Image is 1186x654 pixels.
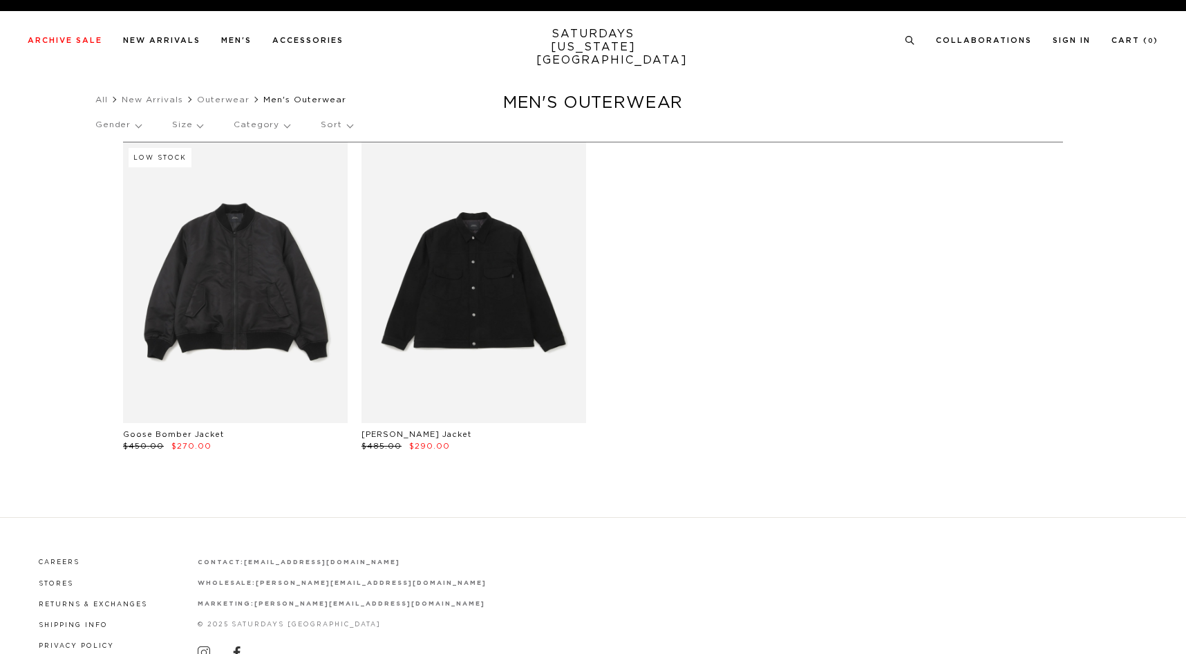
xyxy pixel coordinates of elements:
span: $485.00 [361,442,402,450]
a: Privacy Policy [39,643,114,649]
strong: wholesale: [198,580,256,586]
a: Men's [221,37,252,44]
a: Returns & Exchanges [39,601,147,608]
span: $450.00 [123,442,164,450]
strong: contact: [198,559,245,566]
a: Accessories [272,37,343,44]
p: Size [172,109,203,141]
a: Stores [39,581,73,587]
p: Sort [321,109,352,141]
a: [PERSON_NAME] Jacket [361,431,471,438]
a: Outerwear [197,95,250,104]
a: Archive Sale [28,37,102,44]
a: Cart (0) [1111,37,1158,44]
strong: marketing: [198,601,255,607]
a: Collaborations [936,37,1032,44]
div: Low Stock [129,148,191,167]
p: © 2025 Saturdays [GEOGRAPHIC_DATA] [198,619,487,630]
a: New Arrivals [122,95,183,104]
a: New Arrivals [123,37,200,44]
p: Gender [95,109,141,141]
a: Goose Bomber Jacket [123,431,224,438]
a: Sign In [1053,37,1091,44]
a: [PERSON_NAME][EMAIL_ADDRESS][DOMAIN_NAME] [256,580,486,586]
a: Shipping Info [39,622,108,628]
a: SATURDAYS[US_STATE][GEOGRAPHIC_DATA] [536,28,650,67]
small: 0 [1148,38,1154,44]
span: $270.00 [171,442,211,450]
a: Careers [39,559,79,566]
a: [EMAIL_ADDRESS][DOMAIN_NAME] [244,559,399,566]
a: [PERSON_NAME][EMAIL_ADDRESS][DOMAIN_NAME] [254,601,484,607]
p: Category [234,109,290,141]
span: $290.00 [409,442,450,450]
a: All [95,95,108,104]
span: Men's Outerwear [263,95,346,104]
